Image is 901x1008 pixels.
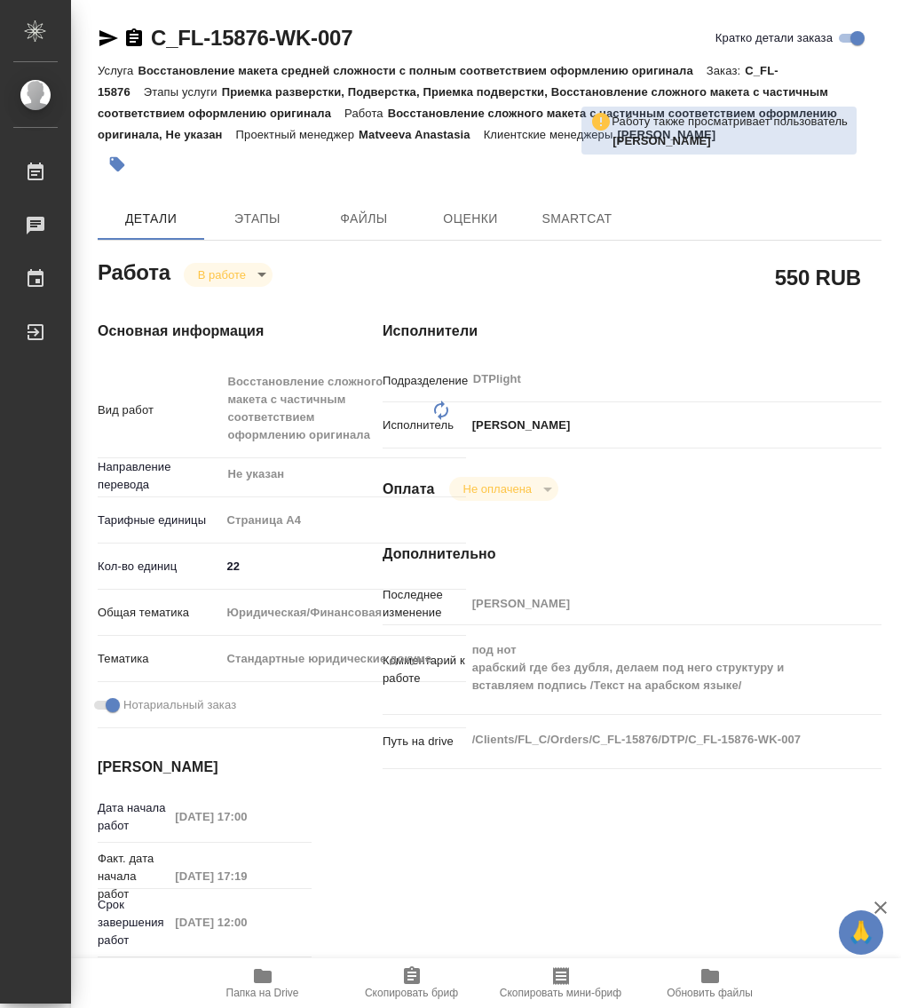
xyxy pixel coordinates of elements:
p: Восстановление макета средней сложности с полным соответствием оформлению оригинала [138,64,706,77]
p: Приемка разверстки, Подверстка, Приемка подверстки, Восстановление сложного макета с частичным со... [98,85,828,120]
div: В работе [184,263,273,287]
p: Направление перевода [98,458,220,494]
textarea: /Clients/FL_C/Orders/C_FL-15876/DTP/C_FL-15876-WK-007 [466,725,841,755]
p: Тематика [98,650,220,668]
div: Юридическая/Финансовая [220,598,466,628]
input: Пустое поле [169,909,312,935]
p: Срок завершения работ [98,896,169,949]
p: Крамник Артём [613,132,848,150]
span: Оценки [428,208,513,230]
p: Путь на drive [383,733,466,750]
button: Обновить файлы [636,958,785,1008]
div: В работе [449,477,558,501]
span: SmartCat [534,208,620,230]
a: C_FL-15876-WK-007 [151,26,352,50]
p: Проектный менеджер [236,128,359,141]
p: [PERSON_NAME] [466,417,571,434]
p: Восстановление сложного макета с частичным соответствием оформлению оригинала, Не указан [98,107,837,141]
button: В работе [193,267,251,282]
button: Скопировать бриф [337,958,486,1008]
div: Стандартные юридические документы, договоры, уставы [220,644,466,674]
span: Детали [108,208,194,230]
input: Пустое поле [466,591,841,616]
button: Скопировать ссылку для ЯМессенджера [98,28,119,49]
button: Добавить тэг [98,145,137,184]
h4: [PERSON_NAME] [98,757,312,778]
p: Работу также просматривает пользователь [612,113,848,131]
p: Вид работ [98,401,220,419]
p: Дата начала работ [98,799,169,835]
span: Файлы [321,208,407,230]
span: Этапы [215,208,300,230]
p: Matveeva Anastasia [359,128,484,141]
div: Страница А4 [220,505,466,536]
input: Пустое поле [169,804,312,829]
button: Скопировать мини-бриф [486,958,636,1008]
button: Не оплачена [458,481,537,496]
p: Общая тематика [98,604,220,622]
span: Кратко детали заказа [715,29,833,47]
p: Этапы услуги [144,85,222,99]
button: Папка на Drive [188,958,337,1008]
input: Пустое поле [169,863,312,889]
h4: Исполнители [383,321,881,342]
span: Папка на Drive [226,987,299,999]
p: Заказ: [707,64,745,77]
button: Скопировать ссылку [123,28,145,49]
b: [PERSON_NAME] [613,134,711,147]
h2: Работа [98,255,170,287]
h2: 550 RUB [775,262,861,292]
input: ✎ Введи что-нибудь [220,553,466,579]
span: 🙏 [846,914,876,951]
p: Услуга [98,64,138,77]
button: 🙏 [839,910,883,955]
span: Скопировать мини-бриф [500,987,621,999]
p: Факт. дата начала работ [98,850,169,903]
p: Тарифные единицы [98,512,220,529]
span: Нотариальный заказ [123,696,236,714]
textarea: под нот арабский где без дубля, делаем под него структуру и вставляем подпись /Текст на арабском ... [466,635,841,701]
p: Кол-во единиц [98,558,220,575]
p: Последнее изменение [383,586,466,622]
h4: Основная информация [98,321,312,342]
span: Скопировать бриф [365,987,458,999]
h4: Дополнительно [383,544,881,565]
p: Клиентские менеджеры [484,128,618,141]
p: Работа [344,107,388,120]
span: Обновить файлы [667,987,753,999]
